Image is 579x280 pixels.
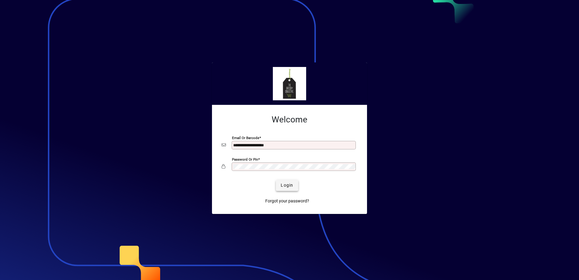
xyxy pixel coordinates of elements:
span: Forgot your password? [265,198,309,204]
a: Forgot your password? [263,196,312,207]
span: Login [281,182,293,188]
h2: Welcome [222,115,357,125]
mat-label: Password or Pin [232,157,258,161]
button: Login [276,180,298,191]
mat-label: Email or Barcode [232,135,259,140]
